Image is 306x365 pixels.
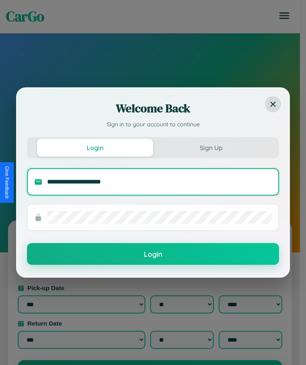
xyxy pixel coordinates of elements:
[4,166,10,199] div: Give Feedback
[27,100,279,116] h2: Welcome Back
[27,243,279,265] button: Login
[27,120,279,129] p: Sign in to your account to continue
[37,139,153,157] button: Login
[153,139,269,157] button: Sign Up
